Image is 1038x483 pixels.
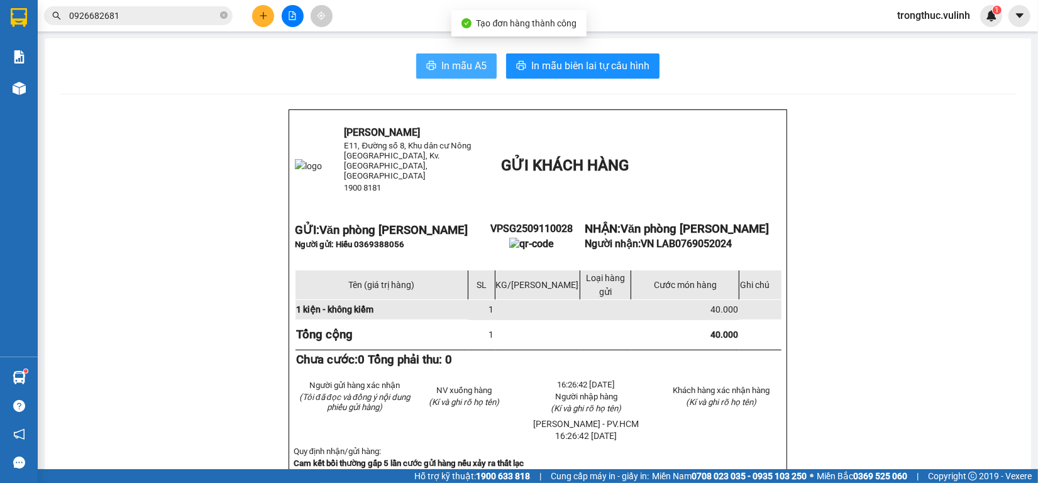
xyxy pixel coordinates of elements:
[490,223,573,235] span: VPSG2509110028
[585,222,769,236] strong: NHẬN:
[294,447,381,456] span: Quy định nhận/gửi hàng:
[345,183,382,192] span: 1900 8181
[319,223,468,237] span: Văn phòng [PERSON_NAME]
[495,270,580,299] td: KG/[PERSON_NAME]
[489,330,494,340] span: 1
[531,58,649,74] span: In mẫu biên lai tự cấu hình
[317,11,326,20] span: aim
[72,30,82,40] span: environment
[585,238,732,250] strong: Người nhận:
[641,238,732,250] span: VN LAB
[539,469,541,483] span: |
[358,353,452,367] span: 0 Tổng phải thu: 0
[986,10,997,21] img: icon-new-feature
[692,471,807,481] strong: 0708 023 035 - 0935 103 250
[555,392,617,401] span: Người nhập hàng
[295,270,468,299] td: Tên (giá trị hàng)
[441,58,487,74] span: In mẫu A5
[580,270,631,299] td: Loại hàng gửi
[652,469,807,483] span: Miền Nam
[52,11,61,20] span: search
[416,53,497,79] button: printerIn mẫu A5
[675,238,732,250] span: 0769052024
[24,369,28,373] sup: 1
[13,428,25,440] span: notification
[477,18,577,28] span: Tạo đơn hàng thành công
[6,6,69,69] img: logo.jpg
[295,159,322,173] img: logo
[489,304,494,314] span: 1
[429,397,499,407] span: (Kí và ghi rõ họ tên)
[887,8,980,23] span: trongthuc.vulinh
[282,5,304,27] button: file-add
[509,238,554,250] img: qr-code
[220,10,228,22] span: close-circle
[993,6,1002,14] sup: 1
[710,304,738,314] span: 40.000
[296,353,452,367] strong: Chưa cước:
[917,469,919,483] span: |
[426,60,436,72] span: printer
[311,5,333,27] button: aim
[461,18,472,28] span: check-circle
[501,157,629,174] span: GỬI KHÁCH HÀNG
[11,8,27,27] img: logo-vxr
[288,11,297,20] span: file-add
[414,469,530,483] span: Hỗ trợ kỹ thuật:
[534,419,639,429] span: [PERSON_NAME] - PV.HCM
[551,469,649,483] span: Cung cấp máy in - giấy in:
[252,5,274,27] button: plus
[1008,5,1030,27] button: caret-down
[13,50,26,64] img: solution-icon
[72,8,178,24] b: [PERSON_NAME]
[817,469,907,483] span: Miền Bắc
[6,93,16,103] span: phone
[13,457,25,469] span: message
[558,380,616,389] span: 16:26:42 [DATE]
[345,126,421,138] span: [PERSON_NAME]
[295,223,468,237] strong: GỬI:
[710,330,738,340] span: 40.000
[621,222,769,236] span: Văn phòng [PERSON_NAME]
[673,386,770,395] span: Khách hàng xác nhận hàng
[295,240,404,249] span: Người gửi: Hiếu 0369388056
[853,471,907,481] strong: 0369 525 060
[1014,10,1025,21] span: caret-down
[436,386,492,395] span: NV xuống hàng
[69,9,218,23] input: Tìm tên, số ĐT hoặc mã đơn
[299,392,410,412] em: (Tôi đã đọc và đồng ý nội dung phiếu gửi hàng)
[516,60,526,72] span: printer
[296,328,353,341] strong: Tổng cộng
[13,82,26,95] img: warehouse-icon
[468,270,495,299] td: SL
[309,380,400,390] span: Người gửi hàng xác nhận
[631,270,739,299] td: Cước món hàng
[220,11,228,19] span: close-circle
[739,270,781,299] td: Ghi chú
[296,304,373,314] span: 1 kiện - không kiểm
[556,431,617,441] span: 16:26:42 [DATE]
[551,404,622,413] span: (Kí và ghi rõ họ tên)
[506,53,660,79] button: printerIn mẫu biên lai tự cấu hình
[810,474,814,479] span: ⚪️
[345,141,472,180] span: E11, Đường số 8, Khu dân cư Nông [GEOGRAPHIC_DATA], Kv.[GEOGRAPHIC_DATA], [GEOGRAPHIC_DATA]
[13,371,26,384] img: warehouse-icon
[294,458,524,468] strong: Cam kết bồi thường gấp 5 lần cước gửi hàng nếu xảy ra thất lạc
[476,471,530,481] strong: 1900 633 818
[259,11,268,20] span: plus
[6,91,240,106] li: 1900 8181
[686,397,756,407] span: (Kí và ghi rõ họ tên)
[968,472,977,480] span: copyright
[995,6,999,14] span: 1
[13,400,25,412] span: question-circle
[6,28,240,91] li: E11, Đường số 8, Khu dân cư Nông [GEOGRAPHIC_DATA], Kv.[GEOGRAPHIC_DATA], [GEOGRAPHIC_DATA]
